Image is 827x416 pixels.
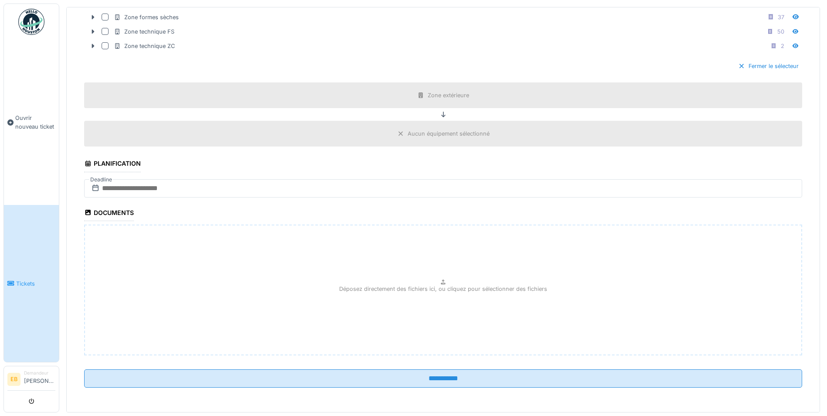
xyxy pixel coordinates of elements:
div: 50 [777,27,784,36]
div: 2 [781,42,784,50]
img: Badge_color-CXgf-gQk.svg [18,9,44,35]
span: Ouvrir nouveau ticket [15,114,55,130]
div: Documents [84,206,134,221]
div: Fermer le sélecteur [735,60,802,72]
div: Zone technique ZC [114,42,175,50]
div: Demandeur [24,370,55,376]
li: EB [7,373,20,386]
li: [PERSON_NAME] [24,370,55,389]
div: Planification [84,157,141,172]
div: Zone formes sèches [114,13,179,21]
div: Zone extérieure [428,91,469,99]
a: Tickets [4,205,59,362]
a: EB Demandeur[PERSON_NAME] [7,370,55,391]
p: Déposez directement des fichiers ici, ou cliquez pour sélectionner des fichiers [339,285,547,293]
span: Tickets [16,280,55,288]
a: Ouvrir nouveau ticket [4,40,59,205]
div: 37 [778,13,784,21]
div: Zone technique FS [114,27,174,36]
div: Aucun équipement sélectionné [408,130,490,138]
label: Deadline [89,175,113,184]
